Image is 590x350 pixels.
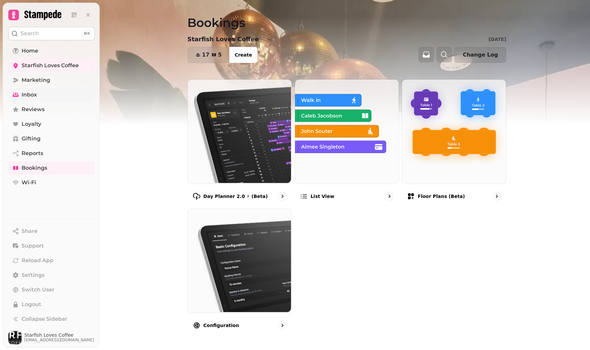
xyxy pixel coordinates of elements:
[188,47,230,63] button: 175
[402,79,506,206] a: Floor Plans (beta)Floor Plans (beta)
[8,225,95,238] button: Share
[8,44,95,58] a: Home
[8,88,95,101] a: Inbox
[22,76,50,84] span: Marketing
[8,132,95,145] a: Gifting
[279,322,286,329] svg: go to
[8,268,95,282] a: Settings
[311,193,334,200] p: List view
[386,193,393,200] svg: go to
[8,254,95,267] button: Reload App
[22,242,44,250] span: Support
[8,239,95,253] button: Support
[202,52,209,58] span: 17
[235,53,252,57] span: Create
[279,193,286,200] svg: go to
[22,164,47,172] span: Bookings
[22,91,37,99] span: Inbox
[218,52,222,58] span: 5
[463,52,498,58] span: Change Log
[8,147,95,160] a: Reports
[187,209,292,335] a: ConfigurationConfiguration
[187,35,259,44] p: Starfish Loves Coffee
[22,47,38,55] span: Home
[82,30,92,37] div: ⌘K
[22,257,53,264] span: Reload App
[8,176,95,189] a: Wi-Fi
[187,208,291,312] img: Configuration
[22,62,79,70] span: Starfish Loves Coffee
[8,298,95,311] button: Logout
[489,36,506,43] p: [DATE]
[24,337,94,343] span: [EMAIL_ADDRESS][DOMAIN_NAME]
[295,79,399,206] a: List viewList view
[22,227,38,235] span: Share
[22,300,41,308] span: Logout
[22,271,45,279] span: Settings
[203,322,239,329] p: Configuration
[203,193,268,200] p: Day Planner 2.0 ⚡ (Beta)
[187,79,291,183] img: Day Planner 2.0 ⚡ (Beta)
[22,286,54,294] span: Switch User
[8,117,95,131] a: Loyalty
[8,161,95,175] a: Bookings
[294,79,398,183] img: List view
[22,179,36,187] span: Wi-Fi
[454,47,506,63] button: Change Log
[8,59,95,72] a: Starfish Loves Coffee
[22,315,67,323] span: Collapse Sidebar
[493,193,500,200] svg: go to
[21,30,39,38] p: Search
[8,27,95,40] button: Search⌘K
[22,120,41,128] span: Loyalty
[418,193,465,200] p: Floor Plans (beta)
[8,103,95,116] a: Reviews
[8,283,95,296] button: Switch User
[187,79,292,206] a: Day Planner 2.0 ⚡ (Beta)Day Planner 2.0 ⚡ (Beta)
[22,105,45,113] span: Reviews
[22,135,41,143] span: Gifting
[8,331,95,344] button: User avatarStarfish Loves Coffee[EMAIL_ADDRESS][DOMAIN_NAME]
[22,149,43,157] span: Reports
[8,74,95,87] a: Marketing
[401,79,505,183] img: Floor Plans (beta)
[8,331,22,344] img: User avatar
[8,312,95,326] button: Collapse Sidebar
[229,47,257,63] button: Create
[24,333,94,337] span: Starfish Loves Coffee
